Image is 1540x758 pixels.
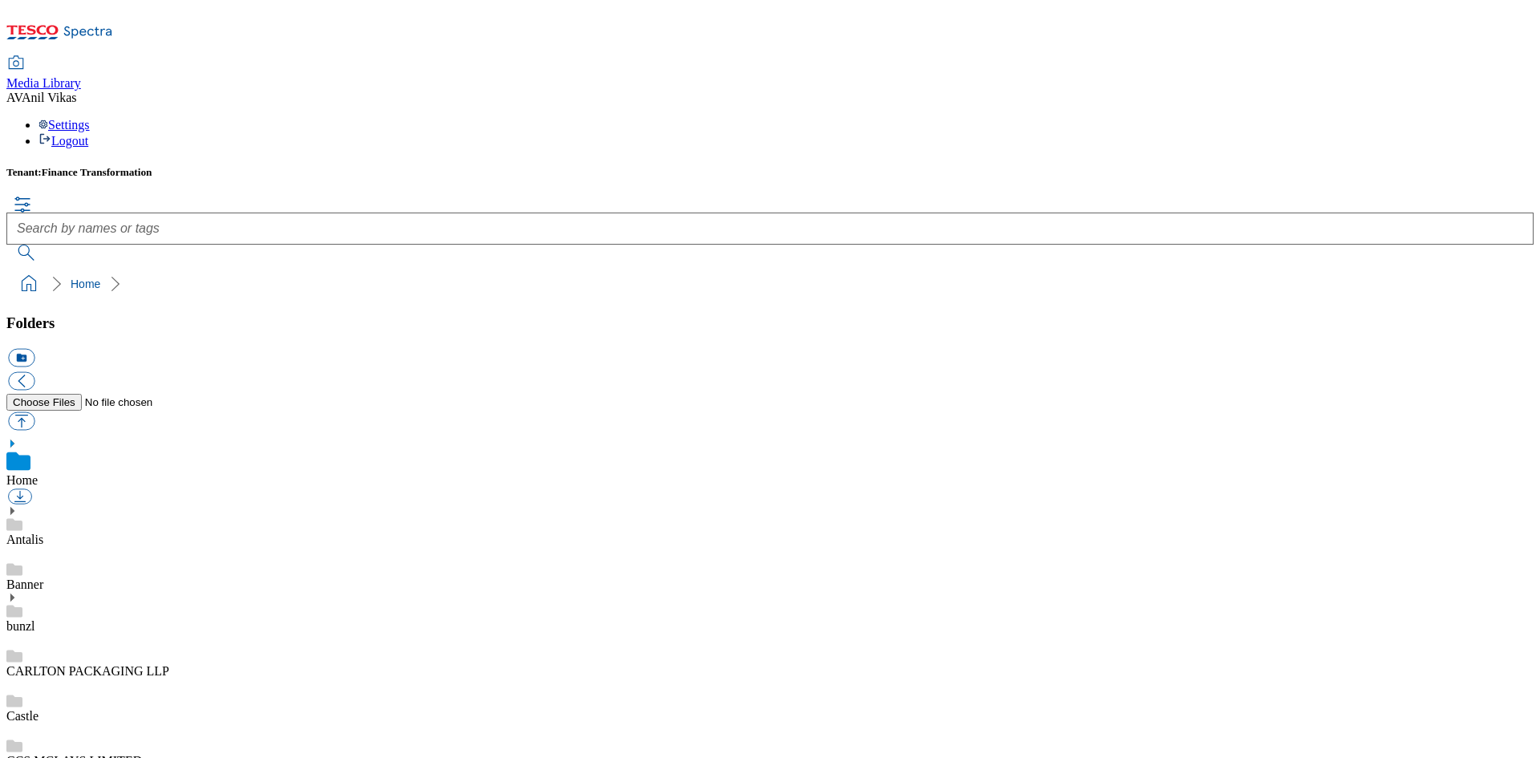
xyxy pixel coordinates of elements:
span: Media Library [6,76,81,90]
input: Search by names or tags [6,213,1534,245]
a: Castle [6,709,38,723]
a: Home [71,278,100,290]
span: AV [6,91,22,104]
a: Settings [38,118,90,132]
a: CARLTON PACKAGING LLP [6,664,169,678]
a: Banner [6,578,43,591]
a: home [16,271,42,297]
a: bunzl [6,619,35,633]
span: Finance Transformation [42,166,152,178]
nav: breadcrumb [6,269,1534,299]
a: Antalis [6,533,43,546]
a: Media Library [6,57,81,91]
a: Logout [38,134,88,148]
span: Anil Vikas [22,91,77,104]
h3: Folders [6,314,1534,332]
a: Home [6,473,38,487]
h5: Tenant: [6,166,1534,179]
